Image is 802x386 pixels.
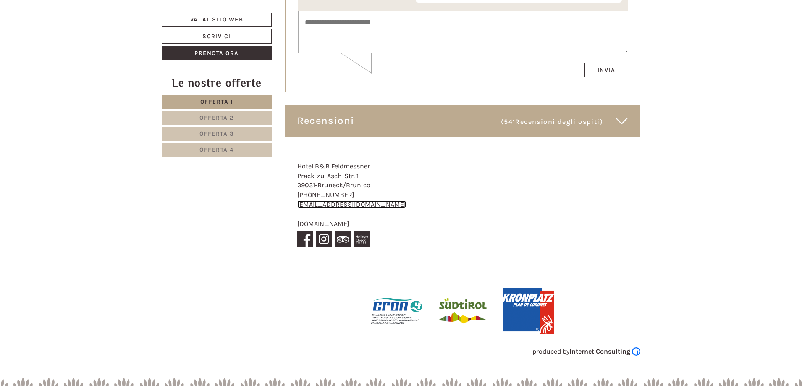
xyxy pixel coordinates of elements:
[297,191,354,199] a: [PHONE_NUMBER]
[285,149,433,263] div: -
[118,97,324,161] div: [PERSON_NAME], benissimo! Allora se possibile Vi chiederei solo un late check-out, ma comunque en...
[317,181,370,189] span: Bruneck/Brunico
[297,200,406,208] a: [EMAIL_ADDRESS][DOMAIN_NAME]
[569,347,630,355] b: Internet Consulting
[569,347,640,355] a: Internet Consulting
[199,130,234,137] span: Offerta 3
[632,347,640,356] img: Logo Internet Consulting
[149,2,181,16] div: lunedì
[162,46,272,60] a: Prenota ora
[162,75,272,91] div: Le nostre offerte
[200,98,233,105] span: Offerta 1
[199,114,234,121] span: Offerta 2
[13,88,208,94] small: 10:23
[515,118,600,126] span: Recensioni degli ospiti
[501,118,603,126] small: (541 )
[297,181,315,189] span: 39031
[297,220,349,228] a: [DOMAIN_NAME]
[122,99,317,106] div: Lei
[297,172,359,180] span: Prack-zu-Asch-Str. 1
[162,13,272,27] a: Vai al sito web
[162,347,640,357] div: produced by
[162,29,272,44] a: Scrivici
[285,105,641,136] div: Recensioni
[297,162,370,170] span: Hotel B&B Feldmessner
[199,146,234,153] span: Offerta 4
[286,221,330,236] button: Invia
[122,154,317,160] small: 10:32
